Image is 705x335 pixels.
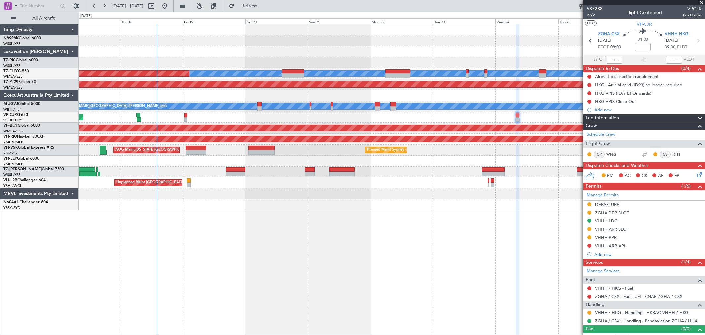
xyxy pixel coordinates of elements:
div: CP [594,151,605,158]
a: WSSL/XSP [3,41,21,46]
div: VHHH LDG [595,218,618,224]
span: VH-LEP [3,157,17,161]
span: 537238 [587,5,603,12]
span: AF [658,173,663,179]
div: [PERSON_NAME][GEOGRAPHIC_DATA] ([PERSON_NAME] Intl) [59,101,167,111]
div: HKG APIS Close Out [595,99,636,104]
span: CR [642,173,647,179]
span: M-JGVJ [3,102,18,106]
span: Pos Owner [683,12,702,18]
span: [DATE] [665,37,678,44]
a: YMEN/MEB [3,162,23,167]
span: Services [586,259,603,266]
div: CS [660,151,671,158]
div: Sun 21 [308,18,370,24]
span: ALDT [684,56,694,63]
a: VHHH / HKG - Fuel [595,285,633,291]
span: T7-PJ29 [3,80,18,84]
span: ETOT [598,44,609,51]
button: UTC [585,20,597,26]
span: T7-[PERSON_NAME] [3,167,42,171]
div: Add new [594,252,702,257]
span: VH-VSK [3,146,18,150]
span: Handling [586,301,605,309]
span: (0/4) [681,65,691,72]
span: N604AU [3,200,20,204]
div: Planned Maint Sydney ([PERSON_NAME] Intl) [367,145,444,155]
button: All Aircraft [7,13,72,24]
a: RTH [672,151,687,157]
span: Permits [586,183,601,190]
span: Flight Crew [586,140,610,148]
span: T7-ELLY [3,69,18,73]
a: M-JGVJGlobal 5000 [3,102,40,106]
span: VH-RIU [3,135,17,139]
a: VP-BCYGlobal 5000 [3,124,40,128]
a: YMEN/MEB [3,140,23,145]
div: AOG Maint [US_STATE][GEOGRAPHIC_DATA] ([US_STATE] City Intl) [115,145,228,155]
a: YSSY/SYD [3,205,20,210]
span: N8998K [3,36,19,40]
div: Add new [594,107,702,113]
div: VHHH ARR SLOT [595,226,629,232]
a: WMSA/SZB [3,129,23,134]
a: Manage Permits [587,192,619,199]
a: T7-ELLYG-550 [3,69,29,73]
a: WMSA/SZB [3,85,23,90]
span: Crew [586,122,597,130]
span: ATOT [594,56,605,63]
span: T7-RIC [3,58,16,62]
div: ZGHA DEP SLOT [595,210,629,215]
span: 01:00 [638,36,648,43]
span: Leg Information [586,114,619,122]
span: Dispatch Checks and Weather [586,162,648,169]
div: Wed 24 [495,18,558,24]
span: AC [625,173,631,179]
div: Mon 22 [371,18,433,24]
a: ZGHA / CSX - Handling - Pandaviation ZGHA / HHA [595,318,698,324]
span: VPCJR [683,5,702,12]
div: Thu 25 [558,18,621,24]
input: --:-- [607,56,622,64]
span: (1/6) [681,183,691,190]
span: P2/2 [587,12,603,18]
a: VP-CJRG-650 [3,113,28,117]
a: VH-LEPGlobal 6000 [3,157,39,161]
a: N604AUChallenger 604 [3,200,48,204]
a: Manage Services [587,268,620,275]
span: PM [607,173,614,179]
a: Schedule Crew [587,131,615,138]
span: [DATE] [598,37,611,44]
a: T7-[PERSON_NAME]Global 7500 [3,167,64,171]
span: 09:00 [665,44,675,51]
a: ZGHA / CSX - Fuel - JFI - CNAF ZGHA / CSX [595,294,682,299]
div: HKG APIS ([DATE] Onwards) [595,90,651,96]
span: 08:00 [610,44,621,51]
a: WSSL/XSP [3,172,21,177]
div: Aircraft disinsection requirement [595,74,659,79]
div: Wed 17 [58,18,120,24]
span: All Aircraft [17,16,70,21]
a: N8998KGlobal 6000 [3,36,41,40]
div: VHHH ARR API [595,243,625,249]
a: YSHL/WOL [3,183,22,188]
div: Flight Confirmed [626,9,662,16]
span: Dispatch To-Dos [586,65,619,72]
a: WIHH/HLP [3,107,21,112]
input: Trip Number [20,1,58,11]
span: VHHH HKG [665,31,688,38]
span: Refresh [236,4,263,8]
div: [DATE] [80,13,92,19]
div: VHHH PPR [595,235,617,240]
a: WNG [606,151,621,157]
span: [DATE] - [DATE] [112,3,143,9]
div: Fri 19 [183,18,245,24]
button: Refresh [226,1,265,11]
div: Thu 18 [120,18,182,24]
span: VP-CJR [637,21,652,28]
div: Unplanned Maint [GEOGRAPHIC_DATA] ([GEOGRAPHIC_DATA]) [116,178,225,188]
a: WMSA/SZB [3,74,23,79]
span: (1/4) [681,259,691,265]
a: VHHH/HKG [3,118,23,123]
span: VP-BCY [3,124,18,128]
